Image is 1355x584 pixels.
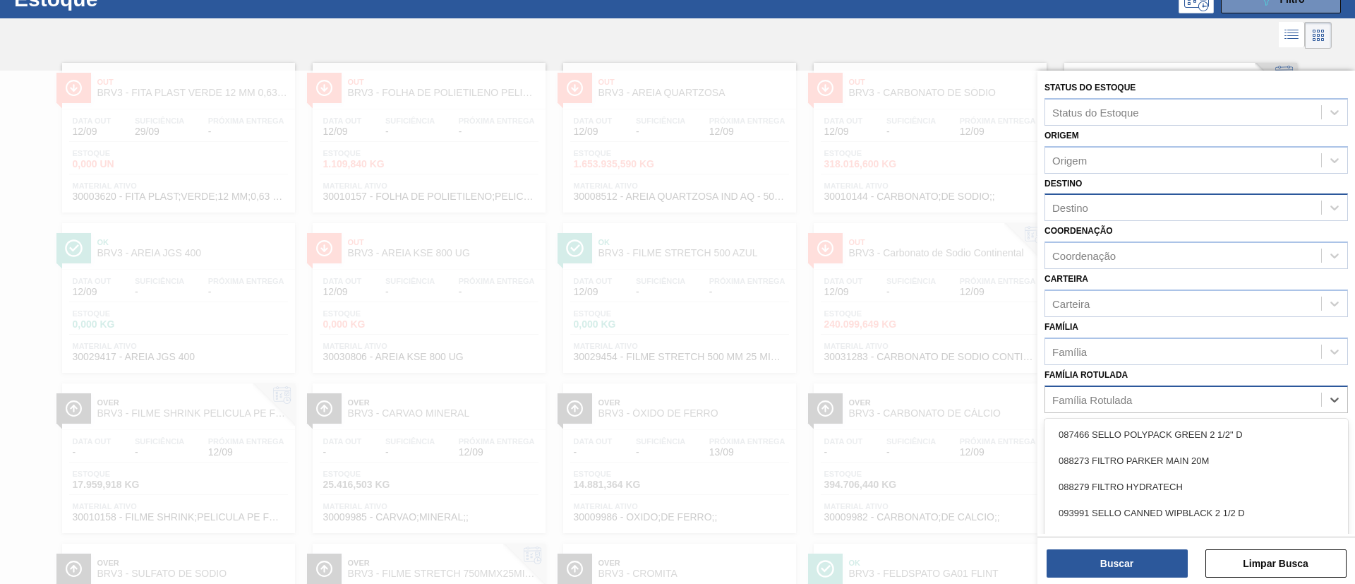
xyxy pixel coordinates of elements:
[1052,297,1090,309] div: Carteira
[1044,418,1115,428] label: Material ativo
[1044,322,1078,332] label: Família
[1044,226,1113,236] label: Coordenação
[1044,526,1348,552] div: 30 X1
[1054,52,1304,213] a: ÍconeOutBRV3 - FONOLITO 1MMData out12/09Suficiência-Próxima Entrega12/09Estoque176.983,400 KGMate...
[1052,393,1132,405] div: Família Rotulada
[1044,370,1128,380] label: Família Rotulada
[1044,179,1082,189] label: Destino
[1305,22,1332,49] div: Visão em Cards
[1044,422,1348,448] div: 087466 SELLO POLYPACK GREEN 2 1/2" D
[1044,131,1079,141] label: Origem
[302,52,553,213] a: ÍconeOutBRV3 - FOLHA DE POLIETILENO PELICULA POLIETILENData out12/09Suficiência-Próxima Entrega-E...
[1052,202,1088,214] div: Destino
[1052,345,1087,357] div: Família
[1044,500,1348,526] div: 093991 SELLO CANNED WIPBLACK 2 1/2 D
[803,52,1054,213] a: ÍconeOutBRV3 - CARBONATO DE SÓDIOData out12/09Suficiência-Próxima Entrega12/09Estoque318.016,600 ...
[1044,474,1348,500] div: 088279 FILTRO HYDRATECH
[1052,250,1116,262] div: Coordenação
[553,52,803,213] a: ÍconeOutBRV3 - AREIA QUARTZOSAData out12/09Suficiência-Próxima Entrega12/09Estoque1.653.935,590 K...
[52,52,302,213] a: ÍconeOutBRV3 - FITA PLAST VERDE 12 MM 0,63 MM 2000 MData out12/09Suficiência29/09Próxima Entrega-...
[1052,154,1087,166] div: Origem
[1279,22,1305,49] div: Visão em Lista
[1044,83,1136,93] label: Status do Estoque
[1044,274,1088,284] label: Carteira
[1052,106,1139,118] div: Status do Estoque
[1044,448,1348,474] div: 088273 FILTRO PARKER MAIN 20M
